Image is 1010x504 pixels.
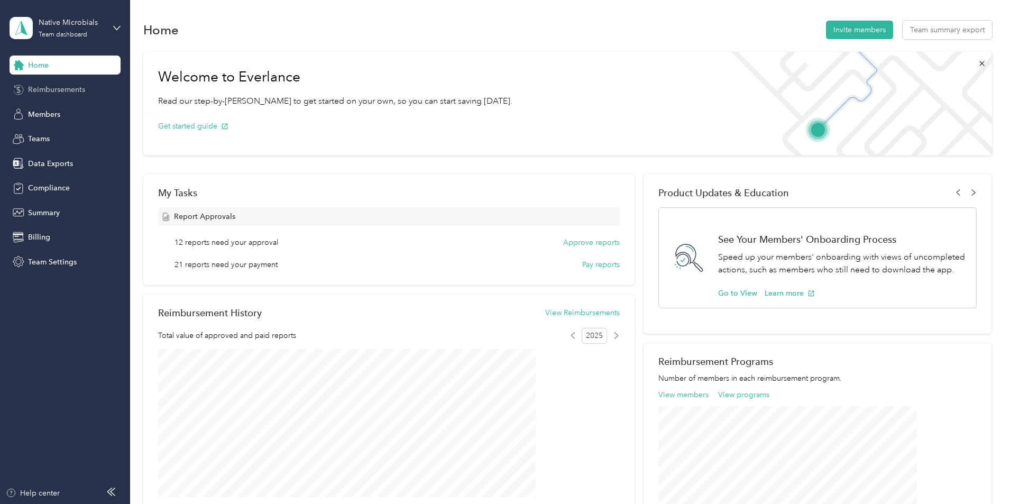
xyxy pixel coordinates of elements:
span: Reimbursements [28,84,85,95]
span: Teams [28,133,50,144]
button: Pay reports [582,259,620,270]
button: Team summary export [903,21,992,39]
p: Read our step-by-[PERSON_NAME] to get started on your own, so you can start saving [DATE]. [158,95,512,108]
p: Number of members in each reimbursement program. [658,373,977,384]
button: Learn more [765,288,815,299]
img: Welcome to everlance [720,52,991,155]
div: Native Microbials [39,17,105,28]
button: Invite members [826,21,893,39]
span: 21 reports need your payment [175,259,278,270]
h2: Reimbursement Programs [658,356,977,367]
span: Home [28,60,49,71]
button: View programs [718,389,769,400]
button: View members [658,389,709,400]
iframe: Everlance-gr Chat Button Frame [951,445,1010,504]
span: Compliance [28,182,70,194]
button: Go to View [718,288,757,299]
div: My Tasks [158,187,620,198]
h2: Reimbursement History [158,307,262,318]
span: Team Settings [28,256,77,268]
span: Summary [28,207,60,218]
span: Members [28,109,60,120]
p: Speed up your members' onboarding with views of uncompleted actions, such as members who still ne... [718,251,965,277]
span: Report Approvals [174,211,235,222]
span: Data Exports [28,158,73,169]
span: Product Updates & Education [658,187,789,198]
span: 12 reports need your approval [175,237,278,248]
button: View Reimbursements [545,307,620,318]
div: Team dashboard [39,32,87,38]
span: Billing [28,232,50,243]
button: Get started guide [158,121,228,132]
button: Help center [6,488,60,499]
h1: See Your Members' Onboarding Process [718,234,965,245]
h1: Home [143,24,179,35]
h1: Welcome to Everlance [158,69,512,86]
span: 2025 [582,328,607,344]
span: Total value of approved and paid reports [158,330,296,341]
button: Approve reports [563,237,620,248]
